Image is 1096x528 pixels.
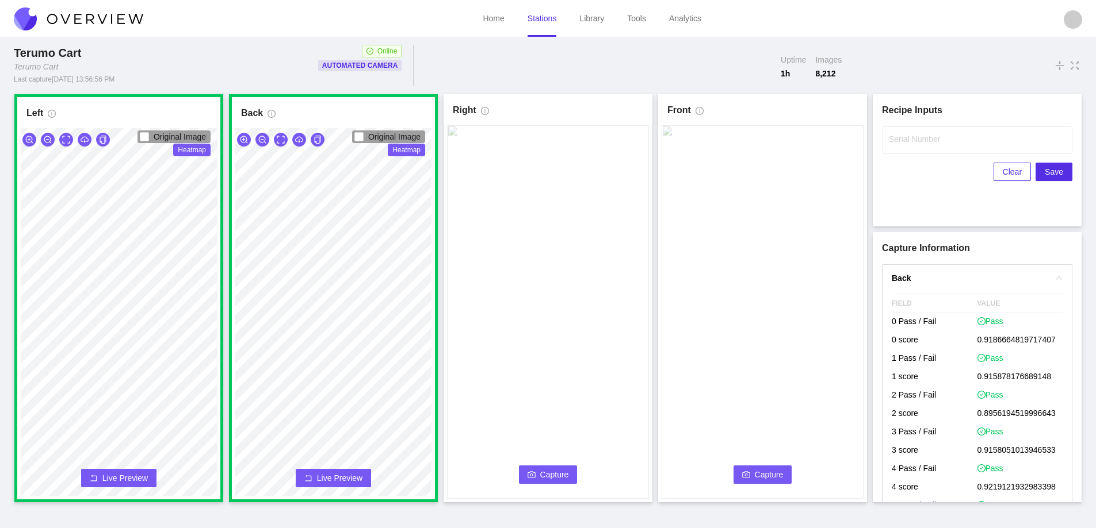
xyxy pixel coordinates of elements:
[304,474,312,483] span: rollback
[977,426,1003,437] span: Pass
[755,468,784,481] span: Capture
[892,442,977,460] p: 3 score
[173,144,211,156] span: Heatmap
[268,110,276,122] span: info-circle
[994,163,1031,181] button: Clear
[892,460,977,479] p: 4 Pass / Fail
[317,472,362,484] span: Live Preview
[977,368,1063,387] p: 0.915878176689148
[742,471,750,480] span: camera
[14,61,58,72] div: Terumo Cart
[882,103,1072,117] h1: Recipe Inputs
[977,354,986,362] span: check-circle
[892,387,977,405] p: 2 Pass / Fail
[48,110,56,122] span: info-circle
[295,136,303,145] span: cloud-download
[481,107,489,120] span: info-circle
[41,133,55,147] button: zoom-out
[154,132,206,141] span: Original Image
[274,133,288,147] button: expand
[977,389,1003,400] span: Pass
[892,313,977,332] p: 0 Pass / Fail
[368,132,421,141] span: Original Image
[258,136,266,145] span: zoom-out
[483,14,504,23] a: Home
[892,350,977,368] p: 1 Pass / Fail
[1056,275,1063,282] span: right
[781,54,806,65] span: Uptime
[255,133,269,147] button: zoom-out
[977,405,1063,423] p: 0.8956194519996643
[1036,163,1072,181] button: Save
[892,332,977,350] p: 0 score
[62,136,70,145] span: expand
[977,391,986,399] span: check-circle
[892,272,1049,284] h4: Back
[977,317,986,325] span: check-circle
[977,501,986,509] span: check-circle
[528,471,536,480] span: camera
[977,315,1003,327] span: Pass
[815,54,842,65] span: Images
[977,352,1003,364] span: Pass
[277,136,285,145] span: expand
[237,133,251,147] button: zoom-in
[78,133,91,147] button: cloud-download
[696,107,704,120] span: info-circle
[892,423,977,442] p: 3 Pass / Fail
[81,136,89,145] span: cloud-download
[14,47,81,59] span: Terumo Cart
[14,45,86,61] div: Terumo Cart
[977,294,1063,313] span: VALUE
[90,474,98,483] span: rollback
[388,144,425,156] span: Heatmap
[627,14,646,23] a: Tools
[977,464,986,472] span: check-circle
[25,136,33,145] span: zoom-in
[102,472,148,484] span: Live Preview
[1070,59,1080,72] span: fullscreen
[977,499,1003,511] span: Pass
[977,427,986,435] span: check-circle
[59,133,73,147] button: expand
[296,469,371,487] button: rollbackLive Preview
[1003,165,1022,178] span: Clear
[977,442,1063,460] p: 0.9158051013946533
[314,136,322,145] span: copy
[883,265,1072,291] div: rightBack
[892,294,977,313] span: FIELD
[366,48,373,55] span: check-circle
[311,133,324,147] button: copy
[734,465,792,484] button: cameraCapture
[377,45,398,57] span: Online
[669,14,701,23] a: Analytics
[892,405,977,423] p: 2 score
[14,75,114,84] div: Last capture [DATE] 13:56:56 PM
[22,133,36,147] button: zoom-in
[292,133,306,147] button: cloud-download
[977,479,1063,497] p: 0.9219121932983398
[240,136,248,145] span: zoom-in
[889,133,940,145] label: Serial Number
[892,497,977,515] p: 5 Pass / Fail
[26,106,43,120] h1: Left
[892,479,977,497] p: 4 score
[882,241,1072,255] h1: Capture Information
[519,465,578,484] button: cameraCapture
[96,133,110,147] button: copy
[667,103,691,117] h1: Front
[977,463,1003,474] span: Pass
[322,60,398,71] p: Automated Camera
[99,136,107,145] span: copy
[241,106,263,120] h1: Back
[781,68,806,79] span: 1 h
[453,103,476,117] h1: Right
[977,332,1063,350] p: 0.9186664819717407
[81,469,156,487] button: rollbackLive Preview
[892,368,977,387] p: 1 score
[528,14,557,23] a: Stations
[14,7,143,30] img: Overview
[44,136,52,145] span: zoom-out
[815,68,842,79] span: 8,212
[1045,165,1063,178] span: Save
